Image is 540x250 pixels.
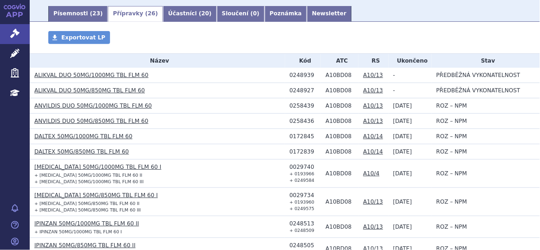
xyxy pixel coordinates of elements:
td: ROZ – NPM [432,129,540,144]
a: Písemnosti (23) [48,6,108,22]
a: A10/13 [363,72,383,78]
a: A10/13 [363,87,383,94]
a: A10/4 [363,170,379,177]
th: RS [358,54,388,68]
div: 0258436 [290,118,321,124]
td: ROZ – NPM [432,160,540,188]
span: - [393,72,395,78]
a: [MEDICAL_DATA] 50MG/1000MG TBL FLM 60 I [34,164,162,170]
div: 0172845 [290,133,321,140]
small: + 0193966 [290,171,315,176]
a: ANVILDIS DUO 50MG/850MG TBL FLM 60 [34,118,149,124]
th: Stav [432,54,540,68]
small: + [MEDICAL_DATA] 50MG/850MG TBL FLM 60 III [34,207,141,212]
a: Přípravky (26) [108,6,163,22]
div: 0029740 [290,164,321,170]
a: A10/13 [363,118,383,124]
span: [DATE] [393,103,412,109]
small: + [MEDICAL_DATA] 50MG/1000MG TBL FLM 60 III [34,179,143,184]
a: Newsletter [307,6,351,22]
td: ROZ – NPM [432,216,540,238]
small: + [MEDICAL_DATA] 50MG/1000MG TBL FLM 60 II [34,173,143,178]
span: [DATE] [393,118,412,124]
a: IPINZAN 50MG/1000MG TBL FLM 60 II [34,220,139,227]
td: METFORMIN A VILDAGLIPTIN [321,129,358,144]
div: 0029734 [290,192,321,199]
a: A10/13 [363,224,383,230]
th: Kód [285,54,321,68]
td: PŘEDBĚŽNÁ VYKONATELNOST [432,68,540,83]
th: ATC [321,54,358,68]
a: A10/13 [363,103,383,109]
a: A10/14 [363,148,383,155]
td: METFORMIN A VILDAGLIPTIN [321,144,358,160]
a: A10/14 [363,133,383,140]
a: IPINZAN 50MG/850MG TBL FLM 60 II [34,242,136,249]
td: ROZ – NPM [432,98,540,114]
small: + 0249584 [290,178,315,183]
span: 20 [202,10,209,17]
div: 0248513 [290,220,321,227]
td: PŘEDBĚŽNÁ VYKONATELNOST [432,83,540,98]
span: Exportovat LP [61,34,105,41]
span: [DATE] [393,170,412,177]
td: METFORMIN A VILDAGLIPTIN [321,83,358,98]
td: METFORMIN A VILDAGLIPTIN [321,98,358,114]
a: ANVILDIS DUO 50MG/1000MG TBL FLM 60 [34,103,152,109]
a: ALIKVAL DUO 50MG/850MG TBL FLM 60 [34,87,145,94]
a: Sloučení (0) [217,6,265,22]
span: 0 [253,10,257,17]
a: DALTEX 50MG/1000MG TBL FLM 60 [34,133,132,140]
td: METFORMIN A VILDAGLIPTIN [321,160,358,188]
a: Poznámka [265,6,307,22]
div: 0172839 [290,148,321,155]
td: ROZ – NPM [432,144,540,160]
span: - [393,87,395,94]
a: [MEDICAL_DATA] 50MG/850MG TBL FLM 60 I [34,192,158,199]
td: METFORMIN A VILDAGLIPTIN [321,188,358,216]
td: METFORMIN A VILDAGLIPTIN [321,114,358,129]
span: [DATE] [393,148,412,155]
span: 23 [92,10,100,17]
span: [DATE] [393,133,412,140]
div: 0248939 [290,72,321,78]
a: Exportovat LP [48,31,110,44]
small: + 0248509 [290,228,315,233]
div: 0248505 [290,242,321,249]
a: ALIKVAL DUO 50MG/1000MG TBL FLM 60 [34,72,149,78]
td: ROZ – NPM [432,114,540,129]
a: A10/13 [363,199,383,205]
td: ROZ – NPM [432,188,540,216]
span: 26 [148,10,156,17]
div: 0258439 [290,103,321,109]
small: + IPINZAN 50MG/1000MG TBL FLM 60 I [34,229,122,234]
td: METFORMIN A VILDAGLIPTIN [321,216,358,238]
div: 0248927 [290,87,321,94]
small: + 0249575 [290,206,315,211]
a: Účastníci (20) [163,6,217,22]
span: [DATE] [393,199,412,205]
th: Název [30,54,285,68]
small: + [MEDICAL_DATA] 50MG/850MG TBL FLM 60 II [34,201,139,206]
span: [DATE] [393,224,412,230]
th: Ukončeno [389,54,432,68]
a: DALTEX 50MG/850MG TBL FLM 60 [34,148,129,155]
small: + 0193960 [290,199,315,205]
td: METFORMIN A VILDAGLIPTIN [321,68,358,83]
